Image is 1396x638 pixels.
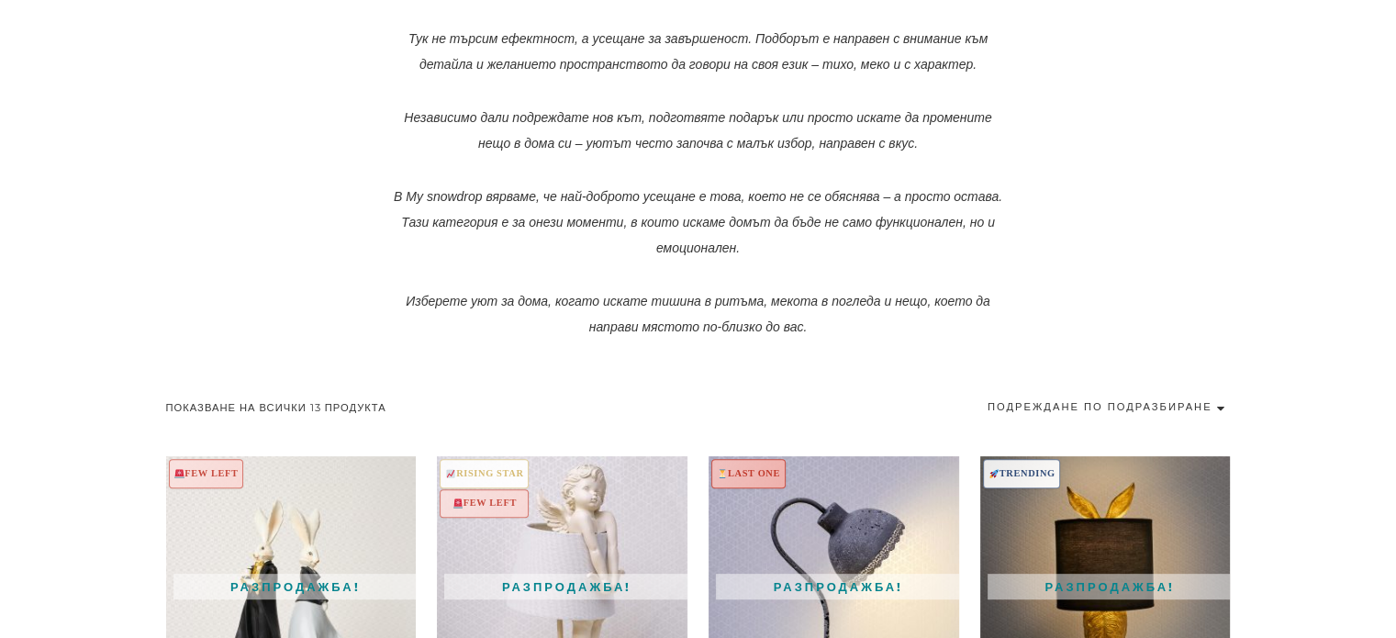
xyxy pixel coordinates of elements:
[988,574,1231,599] span: Разпродажба!
[988,395,1231,420] select: Поръчка
[377,184,1020,261] p: В My snowdrop вярваме, че най-доброто усещане е това, което не се обяснява – а просто остава. Таз...
[377,288,1020,340] p: Изберете уют за дома, когато искате тишина в ритъма, мекота в погледа и нещо, което да направи мя...
[377,105,1020,156] p: Независимо дали подреждате нов кът, подготвяте подарък или просто искате да промените нещо в дома...
[377,26,1020,77] p: Тук не търсим ефектност, а усещане за завършеност. Подборът е направен с внимание към детайла и ж...
[173,574,417,599] span: Разпродажба!
[716,574,959,599] span: Разпродажба!
[166,395,386,420] p: Показване на всички 13 продукта
[444,574,687,599] span: Разпродажба!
